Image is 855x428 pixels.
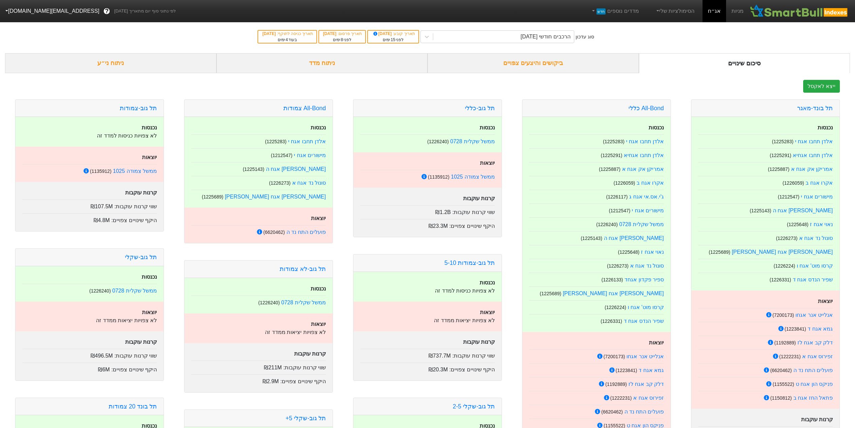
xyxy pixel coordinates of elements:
[451,174,495,180] a: ממשל צמודה 1025
[776,236,797,241] small: ( 1226273 )
[588,4,642,18] a: מדדים נוספיםחדש
[22,363,157,374] div: היקף שינויים צפויים :
[604,235,664,241] a: [PERSON_NAME] אגח ה
[105,7,109,16] span: ?
[480,309,495,315] strong: יוצאות
[607,263,628,269] small: ( 1226273 )
[709,249,730,255] small: ( 1225689 )
[341,37,343,42] span: 8
[22,316,157,325] p: לא צפויות יציאות ממדד זה
[322,37,362,43] div: לפני ימים
[360,205,495,216] div: שווי קרנות עוקבות :
[264,365,282,370] span: ₪211M
[428,174,449,180] small: ( 1135912 )
[191,374,326,386] div: היקף שינויים צפויים :
[633,395,664,401] a: זפירוס אגח א
[628,304,664,310] a: קרסו מוט' אגח ו
[616,368,637,373] small: ( 1223841 )
[225,194,326,200] a: [PERSON_NAME] אגח [PERSON_NAME]
[603,139,624,144] small: ( 1225283 )
[142,309,157,315] strong: יוצאות
[632,208,664,213] a: מישורים אגח י
[91,204,113,209] span: ₪107.5M
[262,31,313,37] div: תאריך כניסה לתוקף :
[427,139,449,144] small: ( 1226240 )
[795,312,833,318] a: אנלייט אנר אגחו
[801,194,833,200] a: מישורים אגח י
[280,266,326,272] a: תל גוב-לא צמודות
[599,166,620,172] small: ( 1225887 )
[778,194,799,200] small: ( 1212547 )
[323,31,338,36] span: [DATE]
[444,259,495,266] a: תל גוב-צמודות 5-10
[770,395,792,401] small: ( 1150812 )
[114,8,176,14] span: לפי נתוני סוף יום מתאריך [DATE]
[266,166,326,172] a: [PERSON_NAME] אגח ה
[262,37,313,43] div: בעוד ימים
[618,249,640,255] small: ( 1225648 )
[465,105,495,112] a: תל גוב-כללי
[360,349,495,360] div: שווי קרנות עוקבות :
[652,4,697,18] a: הסימולציות שלי
[271,153,293,158] small: ( 1212547 )
[283,105,326,112] a: All-Bond צמודות
[216,53,428,73] div: ניתוח מדד
[269,180,290,186] small: ( 1226273 )
[202,194,224,200] small: ( 1225689 )
[125,254,157,261] a: תל גוב-שקלי
[360,219,495,230] div: היקף שינויים צפויים :
[89,288,111,294] small: ( 1226240 )
[793,277,833,282] a: שפיר הנדס אגח ד
[371,31,415,37] div: תאריך קובע :
[22,349,157,360] div: שווי קרנות עוקבות :
[602,277,623,282] small: ( 1226133 )
[22,132,157,140] p: לא צפויות כניסות למדד זה
[294,351,326,357] strong: קרנות עוקבות
[601,153,622,158] small: ( 1225291 )
[22,213,157,224] div: היקף שינויים צפויים :
[5,53,216,73] div: ניתוח ני״ע
[614,180,635,186] small: ( 1226059 )
[605,305,626,310] small: ( 1226224 )
[774,340,796,345] small: ( 1192889 )
[429,367,448,372] span: ₪20.3M
[371,37,415,43] div: לפני ימים
[630,263,664,269] a: סונול נד אגח א
[576,33,594,40] div: סוג עדכון
[125,339,157,345] strong: קרנות עוקבות
[258,300,280,305] small: ( 1226240 )
[779,354,801,359] small: ( 1222231 )
[120,105,157,112] a: תל גוב-צמודות
[288,139,326,144] a: אלדן תחבו אגח י
[797,340,833,345] a: דלק קב אגח לז
[818,125,833,130] strong: נכנסות
[463,339,495,345] strong: קרנות עוקבות
[480,160,495,166] strong: יוצאות
[626,139,664,144] a: אלדן תחבו אגח י
[90,169,111,174] small: ( 1135912 )
[622,166,664,172] a: אמריקן אק אגח א
[818,298,833,304] strong: יוצאות
[360,287,495,295] p: לא צפויות כניסות למדד זה
[480,125,495,130] strong: נכנסות
[769,277,791,282] small: ( 1226331 )
[796,381,833,387] a: פניקס הון אגח ט
[91,353,113,359] span: ₪496.5M
[286,229,326,235] a: פועלים התח נד ה
[360,363,495,374] div: היקף שינויים צפויים :
[793,367,833,373] a: פועלים התח נד ה
[191,361,326,372] div: שווי קרנות עוקבות :
[806,180,833,186] a: אקרו אגח ב
[520,33,570,41] div: הרכבים חודשי [DATE]
[624,318,664,324] a: שפיר הנדס אגח ד
[605,381,627,387] small: ( 1192889 )
[286,37,288,42] span: 4
[372,31,393,36] span: [DATE]
[98,367,110,372] span: ₪6M
[797,105,833,112] a: תל בונד-מאגר
[322,31,362,37] div: תאריך פרסום :
[281,300,326,305] a: ממשל שקלית 0728
[750,208,771,213] small: ( 1225143 )
[749,4,850,18] img: SmartBull
[770,368,792,373] small: ( 6620462 )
